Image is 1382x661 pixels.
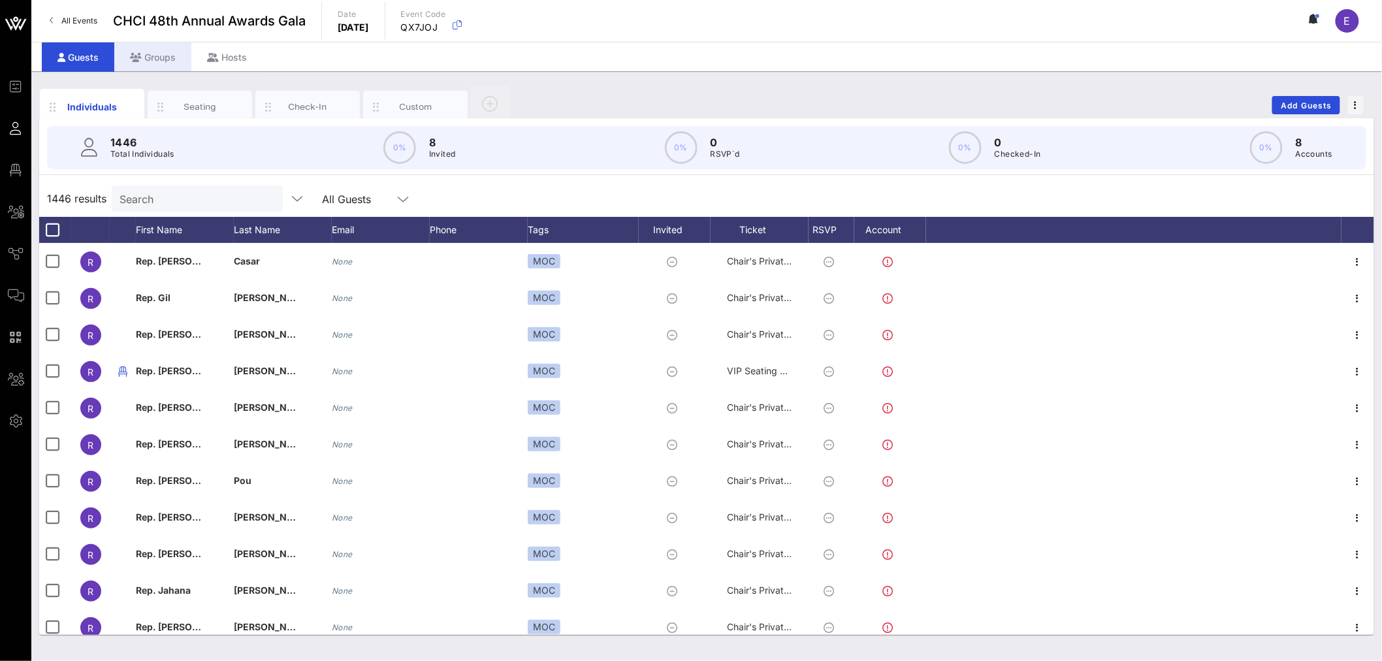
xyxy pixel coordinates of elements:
[88,330,94,341] span: R
[191,42,263,72] div: Hosts
[136,402,235,413] span: Rep. [PERSON_NAME]
[528,217,639,243] div: Tags
[332,403,353,413] i: None
[429,135,456,150] p: 8
[88,366,94,378] span: R
[711,217,809,243] div: Ticket
[136,548,235,559] span: Rep. [PERSON_NAME]
[136,329,235,340] span: Rep. [PERSON_NAME]
[854,217,926,243] div: Account
[136,511,235,523] span: Rep. [PERSON_NAME]
[528,400,560,415] div: MOC
[1296,135,1332,150] p: 8
[136,255,235,266] span: Rep. [PERSON_NAME]
[727,475,835,486] span: Chair's Private Reception
[338,8,369,21] p: Date
[528,364,560,378] div: MOC
[234,438,311,449] span: [PERSON_NAME]
[136,217,234,243] div: First Name
[430,217,528,243] div: Phone
[88,513,94,524] span: R
[639,217,711,243] div: Invited
[234,329,311,340] span: [PERSON_NAME]
[528,620,560,634] div: MOC
[727,585,835,596] span: Chair's Private Reception
[429,148,456,161] p: Invited
[528,510,560,524] div: MOC
[114,42,191,72] div: Groups
[234,475,251,486] span: Pou
[401,8,446,21] p: Event Code
[1344,14,1351,27] span: E
[332,440,353,449] i: None
[234,511,311,523] span: [PERSON_NAME]
[234,621,311,632] span: [PERSON_NAME]
[528,254,560,268] div: MOC
[88,476,94,487] span: R
[88,440,94,451] span: R
[113,11,306,31] span: CHCI 48th Annual Awards Gala
[332,330,353,340] i: None
[528,583,560,598] div: MOC
[332,513,353,523] i: None
[727,365,896,376] span: VIP Seating & Chair's Private Reception
[711,148,740,161] p: RSVP`d
[727,292,835,303] span: Chair's Private Reception
[332,476,353,486] i: None
[322,193,371,205] div: All Guests
[136,475,235,486] span: Rep. [PERSON_NAME]
[332,257,353,266] i: None
[995,148,1041,161] p: Checked-In
[88,586,94,597] span: R
[1272,96,1340,114] button: Add Guests
[332,549,353,559] i: None
[727,511,835,523] span: Chair's Private Reception
[314,185,419,212] div: All Guests
[332,586,353,596] i: None
[136,585,191,596] span: Rep. Jahana
[171,101,229,113] div: Seating
[528,547,560,561] div: MOC
[528,291,560,305] div: MOC
[338,21,369,34] p: [DATE]
[332,622,353,632] i: None
[110,135,174,150] p: 1446
[727,621,835,632] span: Chair's Private Reception
[234,255,260,266] span: Casar
[63,100,121,114] div: Individuals
[332,217,430,243] div: Email
[727,329,835,340] span: Chair's Private Reception
[1296,148,1332,161] p: Accounts
[995,135,1041,150] p: 0
[727,255,835,266] span: Chair's Private Reception
[136,438,235,449] span: Rep. [PERSON_NAME]
[809,217,854,243] div: RSVP
[88,622,94,634] span: R
[234,217,332,243] div: Last Name
[528,437,560,451] div: MOC
[1281,101,1332,110] span: Add Guests
[387,101,445,113] div: Custom
[332,293,353,303] i: None
[110,148,174,161] p: Total Individuals
[234,292,311,303] span: [PERSON_NAME]
[727,548,835,559] span: Chair's Private Reception
[136,621,235,632] span: Rep. [PERSON_NAME]
[136,292,170,303] span: Rep. Gil
[234,548,311,559] span: [PERSON_NAME]
[42,10,105,31] a: All Events
[136,365,235,376] span: Rep. [PERSON_NAME]
[727,402,835,413] span: Chair's Private Reception
[401,21,446,34] p: QX7JOJ
[528,327,560,342] div: MOC
[61,16,97,25] span: All Events
[234,402,390,413] span: [PERSON_NAME] [PERSON_NAME]
[711,135,740,150] p: 0
[279,101,337,113] div: Check-In
[1336,9,1359,33] div: E
[88,403,94,414] span: R
[234,585,311,596] span: [PERSON_NAME]
[528,474,560,488] div: MOC
[88,257,94,268] span: R
[42,42,114,72] div: Guests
